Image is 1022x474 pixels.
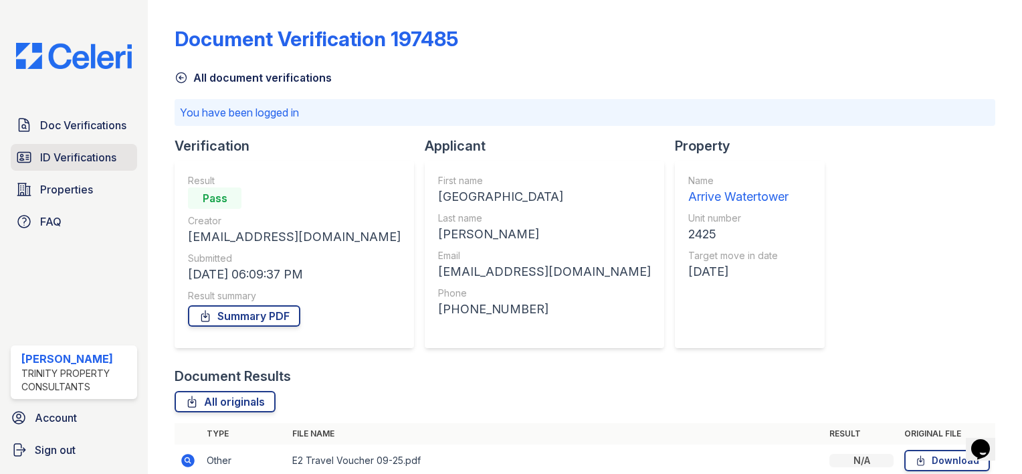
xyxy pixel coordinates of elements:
[188,187,241,209] div: Pass
[829,454,894,467] div: N/A
[188,305,300,327] a: Summary PDF
[688,262,789,281] div: [DATE]
[175,137,425,155] div: Verification
[688,174,789,206] a: Name Arrive Watertower
[688,174,789,187] div: Name
[40,214,62,230] span: FAQ
[287,423,824,445] th: File name
[5,437,142,463] a: Sign out
[40,149,116,165] span: ID Verifications
[688,249,789,262] div: Target move in date
[175,27,458,51] div: Document Verification 197485
[188,265,401,284] div: [DATE] 06:09:37 PM
[438,249,651,262] div: Email
[201,423,287,445] th: Type
[438,225,651,244] div: [PERSON_NAME]
[11,176,137,203] a: Properties
[675,137,835,155] div: Property
[438,262,651,281] div: [EMAIL_ADDRESS][DOMAIN_NAME]
[188,174,401,187] div: Result
[904,450,990,471] a: Download
[824,423,899,445] th: Result
[188,289,401,303] div: Result summary
[425,137,675,155] div: Applicant
[688,187,789,206] div: Arrive Watertower
[40,117,126,133] span: Doc Verifications
[11,144,137,171] a: ID Verifications
[35,442,76,458] span: Sign out
[688,225,789,244] div: 2425
[688,212,789,225] div: Unit number
[438,300,651,319] div: [PHONE_NUMBER]
[188,228,401,246] div: [EMAIL_ADDRESS][DOMAIN_NAME]
[21,367,132,394] div: Trinity Property Consultants
[438,287,651,300] div: Phone
[175,70,332,86] a: All document verifications
[188,214,401,228] div: Creator
[175,391,276,412] a: All originals
[899,423,995,445] th: Original file
[438,174,651,187] div: First name
[11,112,137,139] a: Doc Verifications
[438,212,651,225] div: Last name
[438,187,651,206] div: [GEOGRAPHIC_DATA]
[11,208,137,235] a: FAQ
[35,410,77,426] span: Account
[966,420,1009,461] iframe: chat widget
[175,367,291,386] div: Document Results
[180,104,990,121] p: You have been logged in
[21,351,132,367] div: [PERSON_NAME]
[188,252,401,265] div: Submitted
[40,181,93,197] span: Properties
[5,43,142,69] img: CE_Logo_Blue-a8612792a0a2168367f1c8372b55b34899dd931a85d93a1a3d3e32e68fde9ad4.png
[5,404,142,431] a: Account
